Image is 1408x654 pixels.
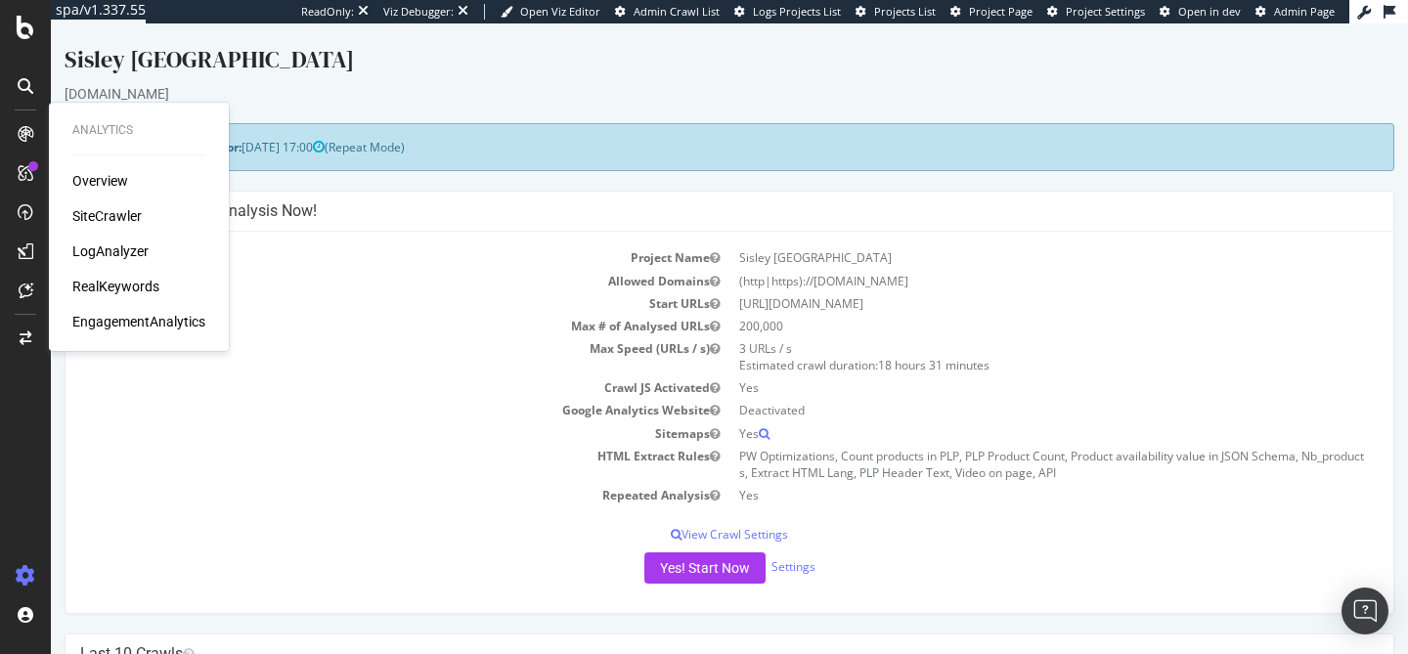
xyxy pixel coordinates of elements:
[14,100,1343,148] div: (Repeat Mode)
[856,4,936,20] a: Projects List
[29,115,191,132] strong: Next Launch Scheduled for:
[679,223,1328,245] td: Sisley [GEOGRAPHIC_DATA]
[827,333,939,350] span: 18 hours 31 minutes
[72,277,159,296] a: RealKeywords
[72,206,142,226] a: SiteCrawler
[679,421,1328,460] td: PW Optimizations, Count products in PLP, PLP Product Count, Product availability value in JSON Sc...
[29,291,679,314] td: Max # of Analysed URLs
[29,621,1328,640] h4: Last 10 Crawls
[14,20,1343,61] div: Sisley [GEOGRAPHIC_DATA]
[1274,4,1335,19] span: Admin Page
[72,122,205,139] div: Analytics
[29,269,679,291] td: Start URLs
[29,399,679,421] td: Sitemaps
[679,314,1328,353] td: 3 URLs / s Estimated crawl duration:
[72,241,149,261] a: LogAnalyzer
[29,353,679,375] td: Crawl JS Activated
[615,4,720,20] a: Admin Crawl List
[501,4,600,20] a: Open Viz Editor
[29,178,1328,197] h4: Configure your New Analysis Now!
[721,535,765,551] a: Settings
[734,4,841,20] a: Logs Projects List
[29,460,679,483] td: Repeated Analysis
[969,4,1033,19] span: Project Page
[29,314,679,353] td: Max Speed (URLs / s)
[301,4,354,20] div: ReadOnly:
[29,421,679,460] td: HTML Extract Rules
[1342,588,1388,634] div: Open Intercom Messenger
[1255,4,1335,20] a: Admin Page
[634,4,720,19] span: Admin Crawl List
[679,353,1328,375] td: Yes
[14,61,1343,80] div: [DOMAIN_NAME]
[72,312,205,331] a: EngagementAnalytics
[679,460,1328,483] td: Yes
[950,4,1033,20] a: Project Page
[72,171,128,191] a: Overview
[29,502,1328,519] p: View Crawl Settings
[594,529,715,560] button: Yes! Start Now
[679,246,1328,269] td: (http|https)://[DOMAIN_NAME]
[1066,4,1145,19] span: Project Settings
[29,223,679,245] td: Project Name
[1178,4,1241,19] span: Open in dev
[1160,4,1241,20] a: Open in dev
[753,4,841,19] span: Logs Projects List
[520,4,600,19] span: Open Viz Editor
[679,399,1328,421] td: Yes
[29,375,679,398] td: Google Analytics Website
[1047,4,1145,20] a: Project Settings
[874,4,936,19] span: Projects List
[679,291,1328,314] td: 200,000
[29,246,679,269] td: Allowed Domains
[679,269,1328,291] td: [URL][DOMAIN_NAME]
[383,4,454,20] div: Viz Debugger:
[191,115,274,132] span: [DATE] 17:00
[679,375,1328,398] td: Deactivated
